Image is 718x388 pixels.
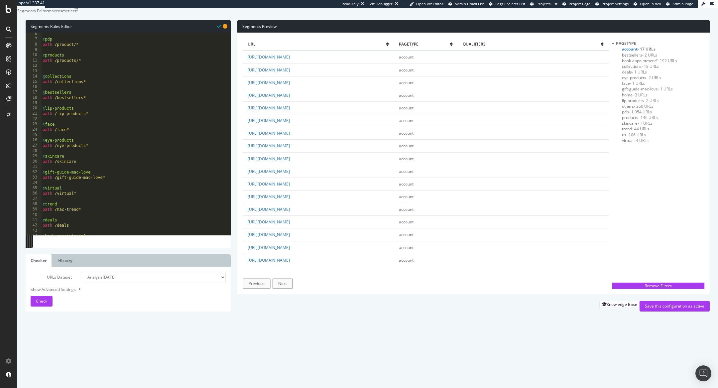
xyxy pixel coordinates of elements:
[399,130,414,136] span: account
[26,111,42,116] div: 21
[26,159,42,164] div: 30
[248,169,290,174] a: [URL][DOMAIN_NAME]
[622,120,653,126] span: Click to filter pagetype on skincare
[562,1,590,7] a: Project Page
[248,118,290,123] a: [URL][DOMAIN_NAME]
[26,122,42,127] div: 23
[26,106,42,111] div: 20
[26,100,42,106] div: 19
[223,23,227,29] span: You have unsaved modifications
[17,8,48,14] div: Segments Editor
[248,143,290,149] a: [URL][DOMAIN_NAME]
[26,180,42,186] div: 34
[399,194,414,199] span: account
[416,1,443,6] span: Open Viz Editor
[633,92,648,98] span: - 3 URLs
[622,92,648,98] span: Click to filter pagetype on home
[26,154,42,159] div: 29
[26,37,42,42] div: 7
[626,132,646,138] span: - 106 URLs
[640,1,661,6] span: Open in dev
[666,1,693,7] a: Admin Page
[658,58,677,64] span: - 192 URLs
[217,23,221,29] span: Syntax is valid
[489,1,525,7] a: Logs Projects List
[645,303,704,309] div: Save this configuration as active
[248,80,290,85] a: [URL][DOMAIN_NAME]
[278,281,287,286] div: Next
[530,1,557,7] a: Projects List
[26,212,42,217] div: 40
[248,41,386,47] span: url
[248,257,290,263] a: [URL][DOMAIN_NAME]
[448,1,484,7] a: Admin Crawl List
[26,79,42,84] div: 15
[622,126,649,132] span: Click to filter pagetype on trend
[399,219,414,225] span: account
[53,254,77,267] a: History
[495,1,525,6] span: Logs Projects List
[26,127,42,132] div: 24
[248,54,290,60] a: [URL][DOMAIN_NAME]
[634,138,649,143] span: - 4 URLs
[248,206,290,212] a: [URL][DOMAIN_NAME]
[26,63,42,68] div: 12
[622,80,645,86] span: Click to filter pagetype on face
[248,219,290,225] a: [URL][DOMAIN_NAME]
[632,69,647,75] span: - 1 URLs
[537,1,557,6] span: Projects List
[463,41,601,47] span: qualifiers
[634,103,654,109] span: - 260 URLs
[622,69,647,75] span: Click to filter pagetype on deals
[26,175,42,180] div: 33
[629,109,652,115] span: - 1,054 URLs
[632,126,649,132] span: - 44 URLs
[569,1,590,6] span: Project Page
[48,8,74,14] div: maccosmetics
[410,1,443,7] a: Open Viz Editor
[370,1,394,7] div: Viz Debugger:
[612,283,704,289] button: Remove Filters
[26,191,42,196] div: 36
[634,1,661,7] a: Open in dev
[26,47,42,53] div: 9
[26,201,42,207] div: 38
[644,98,659,103] span: - 2 URLs
[622,58,677,64] span: Click to filter pagetype on book-appointment?
[672,1,693,6] span: Admin Page
[646,75,661,80] span: - 2 URLs
[595,1,629,7] a: Project Settings
[248,105,290,111] a: [URL][DOMAIN_NAME]
[599,301,640,308] button: Knowledge Base
[74,8,78,12] div: arrow-right-arrow-left
[399,169,414,174] span: account
[26,272,77,283] label: URLs Dataset
[26,186,42,191] div: 35
[642,64,659,69] span: - 18 URLs
[658,86,673,92] span: - 1 URLs
[248,67,290,73] a: [URL][DOMAIN_NAME]
[243,278,271,289] button: Previous
[26,84,42,90] div: 16
[248,92,290,98] a: [URL][DOMAIN_NAME]
[248,156,290,162] a: [URL][DOMAIN_NAME]
[26,254,52,267] a: Checker
[642,52,657,58] span: - 2 URLs
[272,278,293,289] button: Next
[26,95,42,100] div: 18
[26,20,231,33] div: Segments Rules Editor
[31,296,53,307] button: Check
[399,105,414,111] span: account
[607,302,637,307] div: Knowledge Base
[399,181,414,187] span: account
[26,196,42,201] div: 37
[602,1,629,6] span: Project Settings
[248,181,290,187] a: [URL][DOMAIN_NAME]
[616,41,636,46] span: pagetype
[399,232,414,237] span: account
[36,298,47,304] span: Check
[399,245,414,250] span: account
[26,68,42,74] div: 13
[622,132,646,138] span: Click to filter pagetype on us
[622,86,673,92] span: Click to filter pagetype on gift-guide-mac-love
